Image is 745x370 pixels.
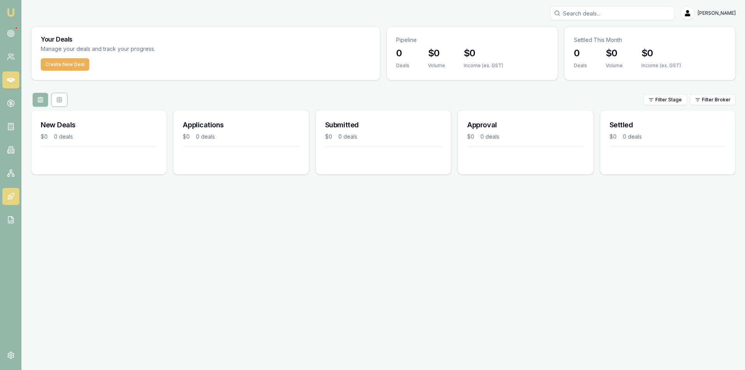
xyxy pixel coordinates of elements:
h3: 0 [396,47,409,59]
h3: 0 [574,47,587,59]
div: Deals [396,63,409,69]
p: Manage your deals and track your progress. [41,45,239,54]
input: Search deals [550,6,674,20]
div: Volume [428,63,445,69]
span: [PERSON_NAME] [698,10,736,16]
button: Filter Broker [690,94,736,105]
div: 0 deals [623,133,642,141]
div: $0 [325,133,332,141]
div: $0 [610,133,617,141]
div: $0 [41,133,48,141]
p: Settled This Month [574,36,726,44]
h3: $0 [641,47,681,59]
button: Filter Stage [643,94,687,105]
img: emu-icon-u.png [6,8,16,17]
span: Filter Broker [702,97,731,103]
div: 0 deals [54,133,73,141]
div: 0 deals [196,133,215,141]
h3: Submitted [325,120,442,130]
h3: $0 [464,47,503,59]
h3: Applications [183,120,299,130]
div: $0 [183,133,190,141]
div: Volume [606,63,623,69]
h3: Approval [467,120,584,130]
div: Deals [574,63,587,69]
div: 0 deals [338,133,357,141]
h3: $0 [428,47,445,59]
h3: $0 [606,47,623,59]
button: Create New Deal [41,58,89,71]
h3: New Deals [41,120,157,130]
div: 0 deals [480,133,499,141]
h3: Your Deals [41,36,371,42]
p: Pipeline [396,36,548,44]
div: Income (ex. GST) [641,63,681,69]
div: $0 [467,133,474,141]
span: Filter Stage [655,97,682,103]
h3: Settled [610,120,726,130]
div: Income (ex. GST) [464,63,503,69]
